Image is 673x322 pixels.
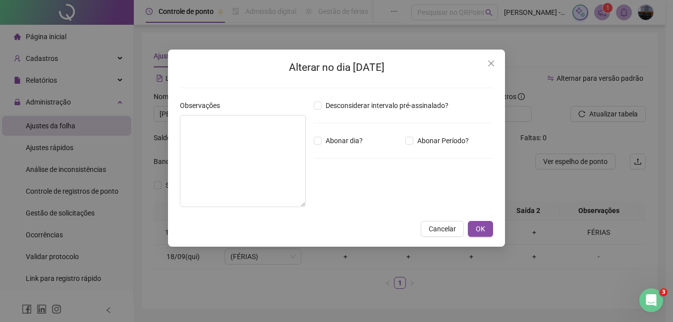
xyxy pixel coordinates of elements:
span: Abonar dia? [322,135,367,146]
span: close [487,59,495,67]
span: OK [476,223,485,234]
span: Desconsiderar intervalo pré-assinalado? [322,100,452,111]
span: Cancelar [429,223,456,234]
button: Cancelar [421,221,464,237]
iframe: Intercom live chat [639,288,663,312]
h2: Alterar no dia [DATE] [180,59,493,76]
button: Close [483,55,499,71]
span: 3 [660,288,668,296]
span: Abonar Período? [413,135,473,146]
label: Observações [180,100,226,111]
button: OK [468,221,493,237]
